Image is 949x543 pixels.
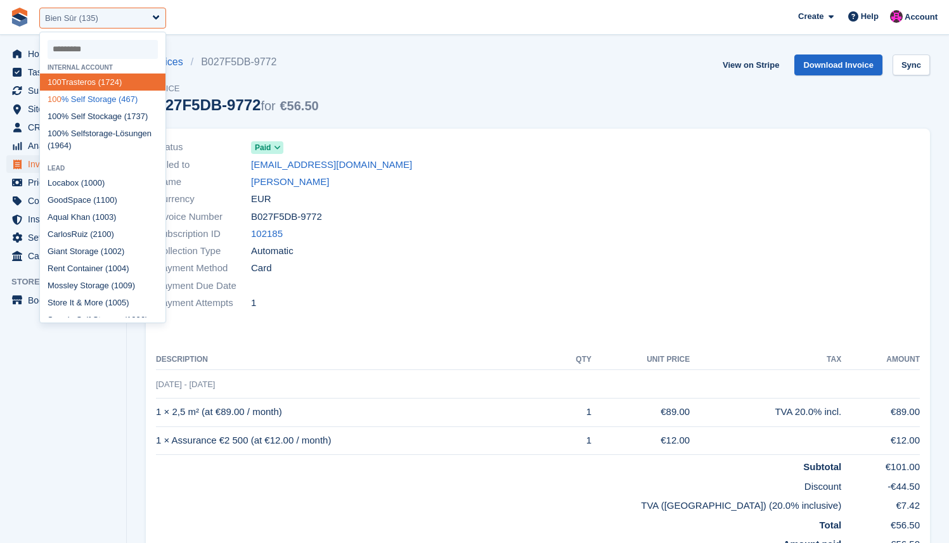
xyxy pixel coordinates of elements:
td: €7.42 [841,494,920,513]
div: Bien Sûr (135) [45,12,98,25]
div: Trasteros (1724) [40,73,165,91]
td: 1 [556,398,591,426]
span: 100 [98,229,112,239]
a: Download Invoice [794,54,882,75]
a: menu [6,118,120,136]
span: Help [861,10,879,23]
span: 100 [48,129,61,138]
span: 100 [108,298,122,307]
span: Name [156,175,251,189]
nav: breadcrumbs [146,54,319,70]
td: 1 × 2,5 m² (at €89.00 / month) [156,398,556,426]
a: [EMAIL_ADDRESS][DOMAIN_NAME] [251,158,412,172]
th: Description [156,350,556,370]
a: menu [6,291,120,309]
div: Mossley Storage ( 9) [40,277,165,294]
td: -€44.50 [841,475,920,494]
a: 102185 [251,227,283,241]
span: Home [28,45,104,63]
a: menu [6,229,120,246]
span: Automatic [251,244,294,259]
td: €12.00 [841,426,920,455]
div: % Selfstorage-Lösungen (1964) [40,125,165,155]
span: Payment Due Date [156,279,251,293]
span: Subscription ID [156,227,251,241]
td: €101.00 [841,455,920,475]
td: €56.50 [841,513,920,533]
span: Invoice [146,82,319,95]
span: Insurance [28,210,104,228]
span: 100 [95,212,109,222]
a: menu [6,63,120,81]
td: €12.00 [591,426,690,455]
span: Booking Portal [28,291,104,309]
a: menu [6,155,120,173]
td: €89.00 [841,398,920,426]
th: Unit Price [591,350,690,370]
div: CarlosRuiz (2 ) [40,226,165,243]
a: Paid [251,140,283,155]
span: Settings [28,229,104,246]
div: TVA 20.0% incl. [690,405,841,419]
span: Analytics [28,137,104,155]
a: [PERSON_NAME] [251,175,329,189]
span: Collection Type [156,244,251,259]
span: B027F5DB-9772 [251,210,322,224]
strong: Subtotal [803,461,841,472]
td: 1 [556,426,591,455]
div: Rent Container ( 4) [40,260,165,277]
span: for [261,99,275,113]
a: menu [6,45,120,63]
span: 100 [48,94,61,104]
th: Tax [690,350,841,370]
strong: Total [820,520,842,530]
span: 100 [48,112,61,121]
a: menu [6,247,120,265]
td: TVA ([GEOGRAPHIC_DATA]) (20.0% inclusive) [156,494,841,513]
span: Invoice Number [156,210,251,224]
div: % Self Storage (467) [40,91,165,108]
span: Currency [156,192,251,207]
span: 100 [84,178,98,188]
span: Payment Method [156,261,251,276]
span: Status [156,140,251,155]
span: Capital [28,247,104,265]
div: B027F5DB-9772 [146,96,319,113]
img: stora-icon-8386f47178a22dfd0bd8f6a31ec36ba5ce8667c1dd55bd0f319d3a0aa187defe.svg [10,8,29,27]
span: Subscriptions [28,82,104,99]
span: Payment Attempts [156,296,251,310]
div: GoodSpace (1 ) [40,191,165,208]
a: menu [6,100,120,118]
span: 100 [108,264,122,273]
span: Tasks [28,63,104,81]
div: Lead [40,165,165,172]
span: 1 [251,296,256,310]
a: menu [6,82,120,99]
div: Store It & More ( 5) [40,294,165,311]
span: Sites [28,100,104,118]
a: Sync [893,54,930,75]
a: menu [6,210,120,228]
span: Create [798,10,823,23]
th: Amount [841,350,920,370]
span: Coupons [28,192,104,210]
span: Pricing [28,174,104,191]
a: Invoices [146,54,191,70]
div: Aqual Khan ( 3) [40,208,165,226]
td: 1 × Assurance €2 500 (at €12.00 / month) [156,426,556,455]
td: €89.00 [591,398,690,426]
span: 100 [114,281,128,290]
span: [DATE] - [DATE] [156,380,215,389]
a: menu [6,137,120,155]
a: View on Stripe [718,54,784,75]
div: Sperrin Self Storage ( 6) [40,311,165,328]
a: menu [6,174,120,191]
th: QTY [556,350,591,370]
span: EUR [251,192,271,207]
img: Jamie Carroll [890,10,903,23]
span: CRM [28,118,104,136]
a: menu [6,192,120,210]
span: €56.50 [280,99,318,113]
span: Card [251,261,272,276]
span: Storefront [11,276,126,288]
